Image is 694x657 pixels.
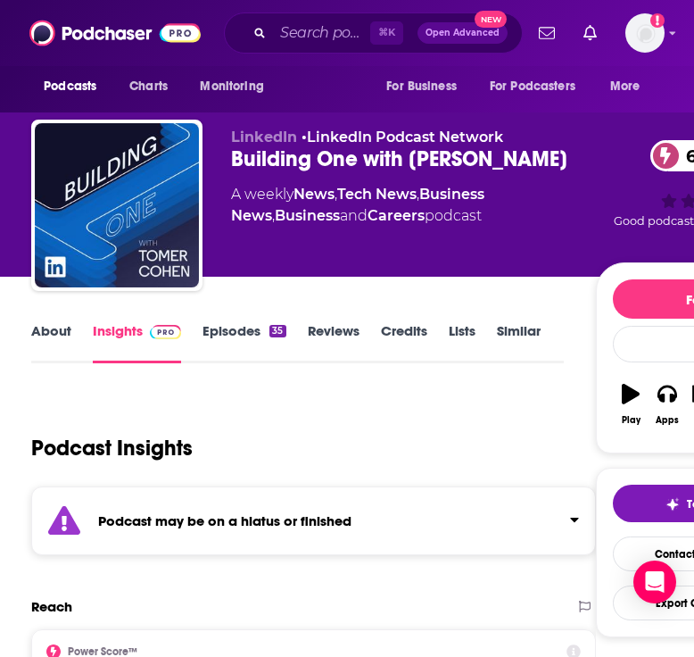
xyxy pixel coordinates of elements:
[118,70,178,104] a: Charts
[231,186,484,224] a: Business News
[613,372,649,437] button: Play
[598,70,663,104] button: open menu
[31,70,120,104] button: open menu
[31,435,193,462] h1: Podcast Insights
[273,19,370,47] input: Search podcasts, credits, & more...
[370,21,403,45] span: ⌘ K
[576,18,604,48] a: Show notifications dropdown
[649,372,685,437] button: Apps
[340,207,368,224] span: and
[374,70,479,104] button: open menu
[231,184,596,227] div: A weekly podcast
[381,322,427,363] a: Credits
[368,207,425,224] a: Careers
[31,598,72,615] h2: Reach
[31,322,71,363] a: About
[478,70,601,104] button: open menu
[625,13,665,53] img: User Profile
[93,322,181,363] a: InsightsPodchaser Pro
[224,12,523,54] div: Search podcasts, credits, & more...
[449,322,475,363] a: Lists
[302,129,503,146] span: •
[269,325,285,337] div: 35
[650,13,665,28] svg: Add a profile image
[307,129,503,146] a: LinkedIn Podcast Network
[200,74,263,99] span: Monitoring
[417,186,419,203] span: ,
[272,207,275,224] span: ,
[475,11,507,28] span: New
[656,415,679,426] div: Apps
[129,74,168,99] span: Charts
[98,512,351,529] strong: Podcast may be on a hiatus or finished
[293,186,335,203] a: News
[633,561,676,603] div: Open Intercom Messenger
[622,415,640,426] div: Play
[29,16,201,50] img: Podchaser - Follow, Share and Rate Podcasts
[497,322,541,363] a: Similar
[417,22,508,44] button: Open AdvancedNew
[231,129,297,146] span: LinkedIn
[44,74,96,99] span: Podcasts
[532,18,562,48] a: Show notifications dropdown
[335,186,337,203] span: ,
[187,70,286,104] button: open menu
[202,322,285,363] a: Episodes35
[490,74,575,99] span: For Podcasters
[275,207,340,224] a: Business
[610,74,640,99] span: More
[425,29,500,37] span: Open Advanced
[308,322,359,363] a: Reviews
[337,186,417,203] a: Tech News
[150,325,181,339] img: Podchaser Pro
[625,13,665,53] button: Show profile menu
[625,13,665,53] span: Logged in as DaveReddy
[35,123,199,287] img: Building One with Tomer Cohen
[665,497,680,511] img: tell me why sparkle
[386,74,457,99] span: For Business
[31,487,596,555] section: Click to expand status details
